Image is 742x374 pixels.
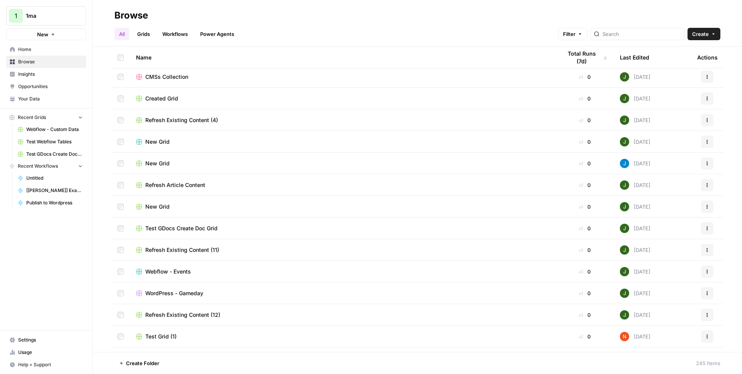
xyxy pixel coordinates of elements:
div: [DATE] [620,72,650,82]
span: New Grid [145,160,170,167]
a: Workflows [158,28,192,40]
a: Created Grid [136,95,550,102]
div: 0 [562,116,608,124]
button: Create [688,28,720,40]
div: Total Runs (7d) [562,47,608,68]
a: Test Webflow Tables [14,136,86,148]
span: [[PERSON_NAME]] Example of a Webflow post with tables [26,187,83,194]
span: Browse [18,58,83,65]
button: Recent Workflows [6,160,86,172]
img: 5v0yozua856dyxnw4lpcp45mgmzh [620,137,629,146]
div: 0 [562,311,608,319]
div: 0 [562,268,608,275]
span: Settings [18,337,83,343]
img: 5v0yozua856dyxnw4lpcp45mgmzh [620,289,629,298]
a: [[PERSON_NAME]] Example of a Webflow post with tables [14,184,86,197]
a: Opportunities [6,80,86,93]
div: Actions [697,47,718,68]
div: Name [136,47,550,68]
a: Refresh Article Content [136,181,550,189]
div: 0 [562,73,608,81]
div: Browse [114,9,148,22]
span: Test Grid (1) [145,333,177,340]
span: Insights [18,71,83,78]
div: [DATE] [620,180,650,190]
span: Created Grid [145,95,178,102]
div: 0 [562,224,608,232]
button: Help + Support [6,359,86,371]
div: [DATE] [620,245,650,255]
span: Opportunities [18,83,83,90]
div: [DATE] [620,159,650,168]
div: [DATE] [620,94,650,103]
div: 0 [562,203,608,211]
span: Publish to Wordpress [26,199,83,206]
div: 0 [562,181,608,189]
div: [DATE] [620,202,650,211]
input: Search [602,30,681,38]
span: Create [692,30,709,38]
a: Grids [133,28,155,40]
img: 5v0yozua856dyxnw4lpcp45mgmzh [620,310,629,320]
button: Recent Grids [6,112,86,123]
img: 0zq3u6mavslg9mfedaeh1sexea8t [620,332,629,341]
a: New Grid [136,138,550,146]
button: New [6,29,86,40]
span: Create Folder [126,359,159,367]
div: [DATE] [620,224,650,233]
a: WordPress - Gameday [136,289,550,297]
div: [DATE] [620,310,650,320]
span: Test Webflow Tables [26,138,83,145]
span: 1 [15,11,17,20]
a: Refresh Existing Content (12) [136,311,550,319]
span: Refresh Existing Content (11) [145,246,219,254]
a: Browse [6,56,86,68]
a: New Grid [136,203,550,211]
img: 5v0yozua856dyxnw4lpcp45mgmzh [620,72,629,82]
span: Home [18,46,83,53]
span: Refresh Existing Content (12) [145,311,220,319]
span: New Grid [145,138,170,146]
a: Webflow - Custom Data [14,123,86,136]
div: [DATE] [620,289,650,298]
a: Refresh Existing Content (11) [136,246,550,254]
img: 5v0yozua856dyxnw4lpcp45mgmzh [620,224,629,233]
div: 0 [562,160,608,167]
span: Webflow - Custom Data [26,126,83,133]
span: 1ma [26,12,73,20]
div: 0 [562,138,608,146]
a: Test GDocs Create Doc Grid [136,224,550,232]
img: 5v0yozua856dyxnw4lpcp45mgmzh [620,116,629,125]
img: 5v0yozua856dyxnw4lpcp45mgmzh [620,202,629,211]
span: Test GDocs Create Doc Grid [145,224,218,232]
div: 0 [562,246,608,254]
span: Usage [18,349,83,356]
span: Untitled [26,175,83,182]
a: Home [6,43,86,56]
a: Test Grid (1) [136,333,550,340]
span: Recent Workflows [18,163,58,170]
span: WordPress - Gameday [145,289,203,297]
span: New [37,31,48,38]
a: Publish to Wordpress [14,197,86,209]
img: eb87mzrctu27fwbhe3s7kmyh4m12 [620,159,629,168]
img: 5v0yozua856dyxnw4lpcp45mgmzh [620,94,629,103]
span: CMSs Collection [145,73,188,81]
a: Test GDocs Create Doc Grid [14,148,86,160]
a: CMSs Collection [136,73,550,81]
img: 5v0yozua856dyxnw4lpcp45mgmzh [620,267,629,276]
img: 5v0yozua856dyxnw4lpcp45mgmzh [620,180,629,190]
div: 245 Items [696,359,720,367]
span: Filter [563,30,575,38]
span: Refresh Existing Content (4) [145,116,218,124]
div: [DATE] [620,332,650,341]
div: 0 [562,333,608,340]
div: [DATE] [620,267,650,276]
button: Filter [558,28,587,40]
span: Test GDocs Create Doc Grid [26,151,83,158]
span: Refresh Article Content [145,181,205,189]
a: Refresh Existing Content (4) [136,116,550,124]
span: New Grid [145,203,170,211]
div: 0 [562,95,608,102]
button: Workspace: 1ma [6,6,86,25]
